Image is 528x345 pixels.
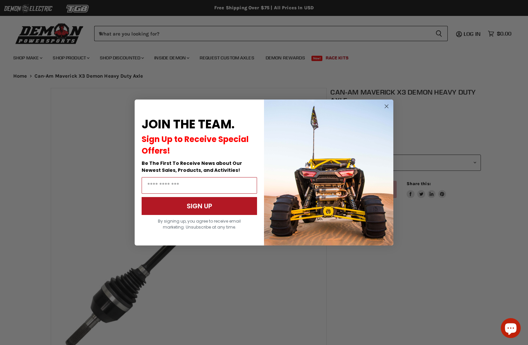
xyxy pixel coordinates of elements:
[142,116,234,133] span: JOIN THE TEAM.
[142,197,257,215] button: SIGN UP
[264,100,393,245] img: a9095488-b6e7-41ba-879d-588abfab540b.jpeg
[382,102,391,110] button: Close dialog
[142,134,249,156] span: Sign Up to Receive Special Offers!
[142,177,257,194] input: Email Address
[158,218,241,230] span: By signing up, you agree to receive email marketing. Unsubscribe at any time.
[142,160,242,173] span: Be The First To Receive News about Our Newest Sales, Products, and Activities!
[499,318,523,340] inbox-online-store-chat: Shopify online store chat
